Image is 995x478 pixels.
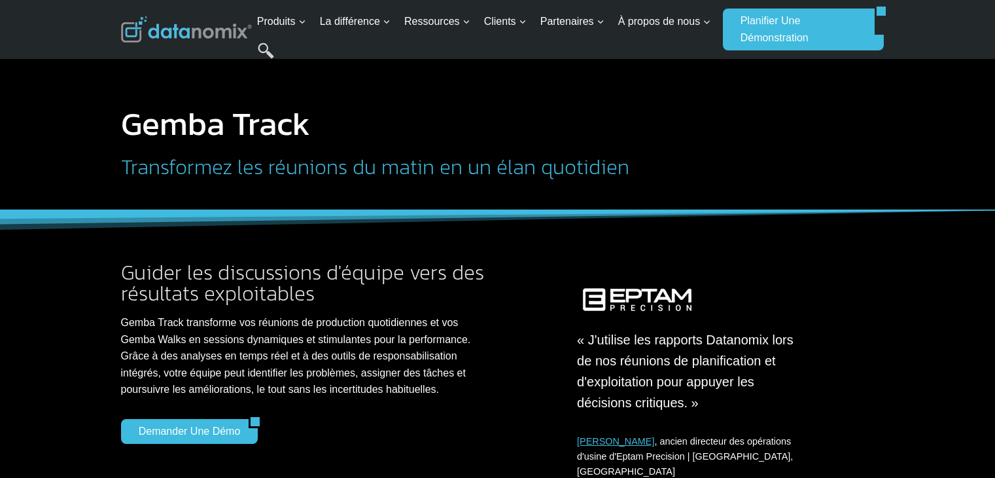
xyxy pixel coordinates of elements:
[257,16,296,27] font: Produits
[484,16,516,27] font: Clients
[618,16,700,27] font: À propos de nous
[577,436,654,447] a: [PERSON_NAME]
[121,317,471,395] font: Gemba Track transforme vos réunions de production quotidiennes et vos Gemba Walks en sessions dyn...
[121,16,252,43] img: Datanomix
[723,9,875,50] a: Planifier une démonstration
[121,151,629,183] font: Transformez les réunions du matin en un élan quotidien
[139,426,241,437] font: Demander une démo
[577,283,697,320] img: Eptam Precision utilise les rapports Datanomix lors des réunions d'exploitation.
[540,16,594,27] font: Partenaires
[121,419,249,444] a: Demander une démo
[121,99,310,148] font: Gemba Track
[404,16,459,27] font: Ressources
[741,15,809,43] font: Planifier une démonstration
[320,16,380,27] font: La différence
[577,436,793,477] font: , ancien directeur des opérations d'usine d'Eptam Precision | [GEOGRAPHIC_DATA], [GEOGRAPHIC_DATA]
[577,333,794,410] font: « J'utilise les rapports Datanomix lors de nos réunions de planification et d'exploitation pour a...
[121,257,484,309] font: Guider les discussions d'équipe vers des résultats exploitables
